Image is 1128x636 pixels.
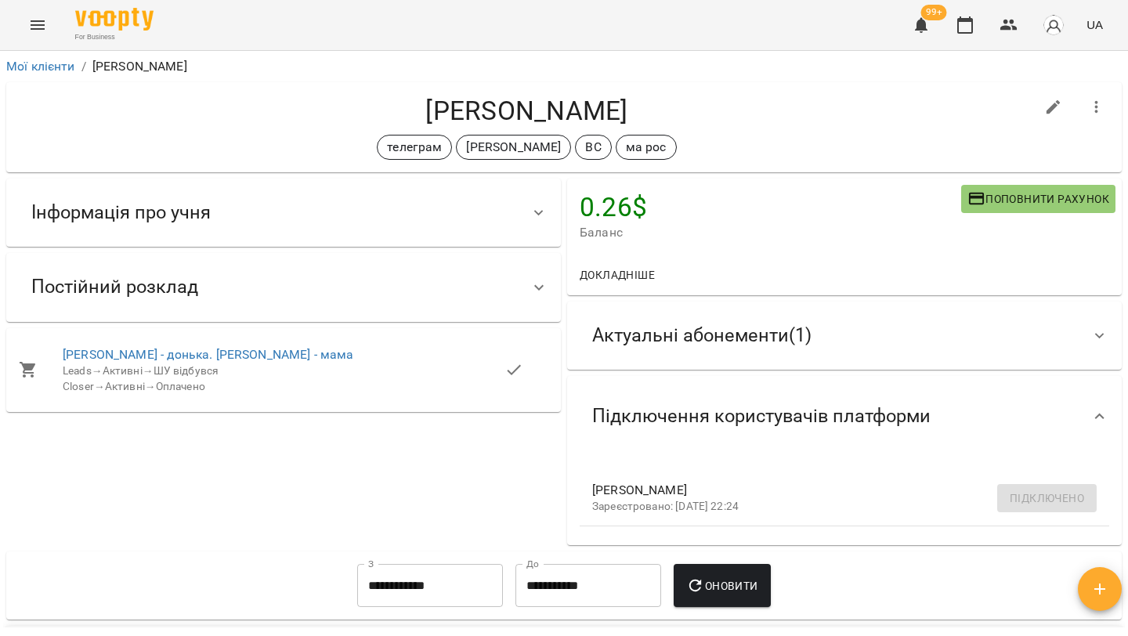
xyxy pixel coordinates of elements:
span: Підключення користувачів платформи [592,404,931,428]
div: Інформація про учня [6,179,561,247]
button: Menu [19,6,56,44]
span: [PERSON_NAME] [592,481,1072,500]
span: → [94,380,105,392]
img: Voopty Logo [75,8,154,31]
div: телеграм [377,135,452,160]
span: Докладніше [580,266,655,284]
h4: 0.26 $ [580,191,961,223]
span: → [143,364,154,377]
div: Постійний розклад [6,253,561,321]
div: Closer Активні Оплачено [63,379,504,395]
p: телеграм [387,138,442,157]
button: Поповнити рахунок [961,185,1115,213]
span: 99+ [921,5,947,20]
p: [PERSON_NAME] [466,138,561,157]
span: Актуальні абонементи ( 1 ) [592,323,812,348]
button: Оновити [674,564,770,608]
span: Постійний розклад [31,275,198,299]
img: avatar_s.png [1043,14,1065,36]
span: Баланс [580,223,961,242]
span: For Business [75,32,154,42]
span: → [92,364,103,377]
div: ВС [575,135,611,160]
div: Актуальні абонементи(1) [567,302,1122,370]
span: UA [1086,16,1103,33]
p: ВС [585,138,601,157]
span: Інформація про учня [31,201,211,225]
li: / [81,57,86,76]
span: → [145,380,156,392]
h4: [PERSON_NAME] [19,95,1035,127]
span: Поповнити рахунок [967,190,1109,208]
div: Підключення користувачів платформи [567,376,1122,457]
p: [PERSON_NAME] [92,57,187,76]
nav: breadcrumb [6,57,1122,76]
button: UA [1080,10,1109,39]
button: Докладніше [573,261,661,289]
span: Оновити [686,576,757,595]
p: Зареєстровано: [DATE] 22:24 [592,499,1072,515]
a: Мої клієнти [6,59,75,74]
div: [PERSON_NAME] [456,135,571,160]
a: [PERSON_NAME] - донька. [PERSON_NAME] - мама [63,347,354,362]
div: Leads Активні ШУ відбувся [63,363,504,379]
div: ма рос [616,135,677,160]
p: ма рос [626,138,667,157]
